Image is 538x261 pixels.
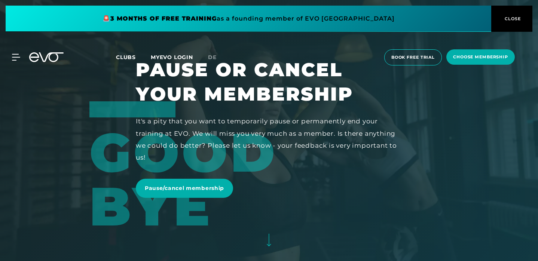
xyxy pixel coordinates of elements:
[503,15,521,22] span: CLOSE
[136,58,402,106] h1: Pause or cancel your membership
[116,54,136,61] span: Clubs
[444,49,517,65] a: choose membership
[151,54,193,61] a: MYEVO LOGIN
[89,101,413,233] div: Good Bye
[116,53,151,61] a: Clubs
[391,54,435,61] span: book free trial
[491,6,532,32] button: CLOSE
[208,53,226,62] a: de
[453,54,508,60] span: choose membership
[145,184,224,192] span: Pause/cancel membership
[136,179,233,198] a: Pause/cancel membership
[208,54,217,61] span: de
[382,49,444,65] a: book free trial
[136,115,402,163] div: It's a pity that you want to temporarily pause or permanently end your training at EVO. We will m...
